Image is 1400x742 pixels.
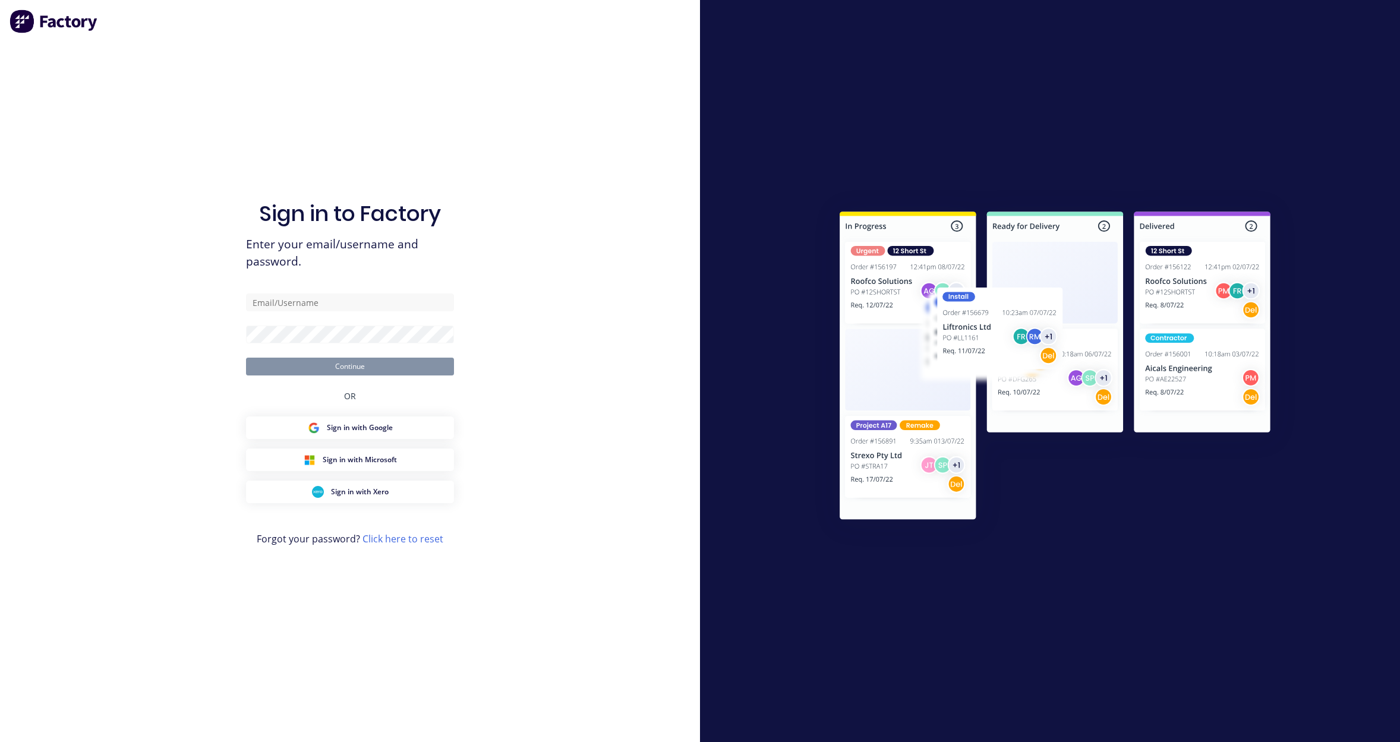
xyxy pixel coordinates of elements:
div: OR [344,375,356,416]
img: Google Sign in [308,422,320,434]
span: Forgot your password? [257,532,443,546]
span: Sign in with Google [327,422,393,433]
h1: Sign in to Factory [259,201,441,226]
input: Email/Username [246,293,454,311]
img: Xero Sign in [312,486,324,498]
a: Click here to reset [362,532,443,545]
img: Factory [10,10,99,33]
button: Continue [246,358,454,375]
img: Sign in [813,188,1297,548]
span: Sign in with Xero [331,487,389,497]
img: Microsoft Sign in [304,454,316,466]
button: Microsoft Sign inSign in with Microsoft [246,449,454,471]
span: Sign in with Microsoft [323,454,397,465]
button: Google Sign inSign in with Google [246,416,454,439]
button: Xero Sign inSign in with Xero [246,481,454,503]
span: Enter your email/username and password. [246,236,454,270]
